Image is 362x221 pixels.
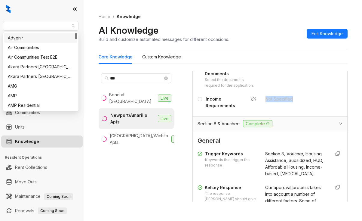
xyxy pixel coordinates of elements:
div: AMP Residential [8,102,74,109]
div: AMG [8,83,74,89]
a: Units [15,121,25,133]
span: Edit Knowledge [311,30,343,37]
span: Case and Associates [7,21,75,30]
div: Keywords that trigger this response [205,157,258,169]
div: Akara Partners [GEOGRAPHIC_DATA] [8,73,74,80]
h2: AI Knowledge [99,25,158,36]
div: The response [PERSON_NAME] should give about Section 8 and vouchers [205,191,258,208]
li: Renewals [1,205,83,217]
span: expanded [339,122,342,125]
li: Units [1,121,83,133]
div: Advenir [8,35,74,41]
div: Kelsey Response [205,184,258,191]
div: Income Requirements [206,96,258,109]
img: logo [6,5,11,13]
a: RenewalsComing Soon [15,205,67,217]
span: Live [158,115,171,122]
div: AMP [4,91,77,101]
a: Move Outs [15,176,37,188]
div: Air Communities Test E2E [4,52,77,62]
span: Live [171,135,185,143]
span: Complete [243,120,272,127]
span: Coming Soon [44,193,73,200]
li: Collections [1,81,83,93]
li: Knowledge [1,135,83,148]
button: Edit Knowledge [307,29,348,39]
div: [GEOGRAPHIC_DATA]/Wichita Apts. [110,132,169,146]
div: AMP [8,92,74,99]
div: Air Communities [4,43,77,52]
h3: Resident Operations [5,155,84,160]
div: Custom Knowledge [142,54,181,60]
li: Leads [1,40,83,52]
div: Newport/Amarillo Apts [110,112,155,125]
div: Build and customize automated messages for different occasions. [99,36,229,42]
span: Live [158,95,171,102]
div: Akara Partners Nashville [4,62,77,72]
div: Select the documents required for the application. [205,77,258,89]
span: close-circle [164,76,168,80]
div: Akara Partners [GEOGRAPHIC_DATA] [8,64,74,70]
div: Advenir [4,33,77,43]
div: Air Communities Test E2E [8,54,74,61]
div: Bend at [GEOGRAPHIC_DATA] [109,92,155,105]
a: Rent Collections [15,161,47,173]
div: Air Communities [8,44,74,51]
div: AMP Residential [4,101,77,110]
div: Akara Partners Phoenix [4,72,77,81]
div: Section 8 & VouchersComplete [193,117,347,131]
li: / [113,13,114,20]
li: Move Outs [1,176,83,188]
div: Not Specified [265,96,326,102]
span: Coming Soon [38,207,67,214]
li: Leasing [1,66,83,78]
li: Maintenance [1,190,83,202]
span: Section 8, Voucher, Housing Assistance, Subsidized, HUD, Affordable Housing, Income-based, [MEDIC... [265,151,323,176]
span: General [198,136,342,145]
a: Home [97,13,112,20]
a: Knowledge [15,135,39,148]
span: Knowledge [117,14,141,19]
div: Core Knowledge [99,54,133,60]
li: Communities [1,107,83,119]
div: Trigger Keywords [205,151,258,157]
div: AMG [4,81,77,91]
a: Communities [15,107,40,119]
li: Rent Collections [1,161,83,173]
span: Section 8 & Vouchers [198,120,241,127]
span: search [105,76,109,80]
